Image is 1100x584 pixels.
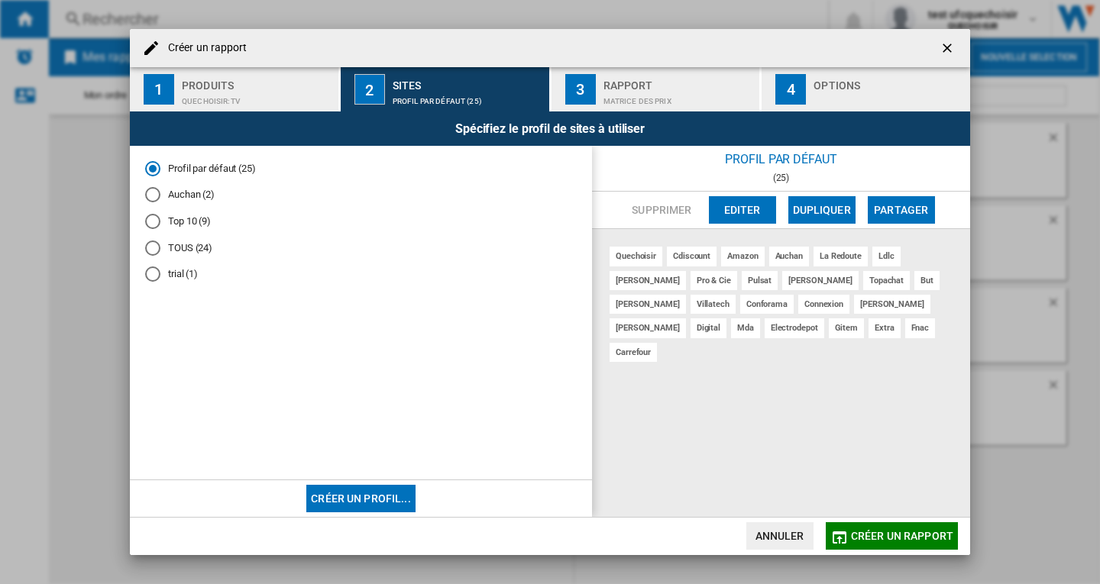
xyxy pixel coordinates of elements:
div: quechoisir [610,247,662,266]
div: Profil par défaut [592,146,970,173]
div: Sites [393,73,543,89]
div: auchan [769,247,809,266]
div: pro & cie [691,271,737,290]
div: [PERSON_NAME] [782,271,859,290]
div: Produits [182,73,332,89]
div: amazon [721,247,764,266]
button: Créer un rapport [826,522,958,550]
div: 4 [775,74,806,105]
button: Supprimer [627,196,696,224]
div: Spécifiez le profil de sites à utiliser [130,111,970,146]
div: cdiscount [667,247,717,266]
div: connexion [798,295,849,314]
div: electrodepot [765,318,824,337]
button: getI18NText('BUTTONS.CLOSE_DIALOG') [933,33,964,63]
button: Editer [709,196,776,224]
md-radio-button: Profil par défaut (25) [145,161,577,176]
div: (25) [592,173,970,183]
div: mda [731,318,760,337]
div: la redoute [814,247,868,266]
md-radio-button: trial (1) [145,267,577,282]
button: Créer un profil... [306,485,416,512]
div: ldlc [872,247,901,266]
div: pulsat [742,271,778,290]
md-radio-button: TOUS (24) [145,240,577,255]
div: [PERSON_NAME] [610,295,686,314]
div: [PERSON_NAME] [854,295,930,314]
button: 3 Rapport Matrice des prix [552,67,762,111]
div: 1 [144,74,174,105]
div: 3 [565,74,596,105]
h4: Créer un rapport [160,40,247,56]
div: conforama [740,295,794,314]
div: carrefour [610,343,657,362]
button: Annuler [746,522,814,550]
div: Profil par défaut (25) [393,89,543,105]
md-radio-button: Top 10 (9) [145,215,577,229]
div: villatech [691,295,736,314]
div: fnac [905,318,936,337]
div: Options [814,73,964,89]
span: Créer un rapport [851,530,953,542]
div: Matrice des prix [603,89,754,105]
div: but [914,271,940,290]
ng-md-icon: getI18NText('BUTTONS.CLOSE_DIALOG') [940,40,958,59]
div: extra [869,318,901,337]
div: Rapport [603,73,754,89]
div: 2 [354,74,385,105]
button: 2 Sites Profil par défaut (25) [341,67,551,111]
div: topachat [863,271,910,290]
div: [PERSON_NAME] [610,271,686,290]
div: gitem [829,318,865,337]
md-radio-button: Auchan (2) [145,188,577,202]
div: [PERSON_NAME] [610,318,686,337]
button: Partager [868,196,935,224]
button: Dupliquer [788,196,856,224]
button: 4 Options [762,67,970,111]
div: digital [691,318,726,337]
div: QUECHOISIR:Tv [182,89,332,105]
button: 1 Produits QUECHOISIR:Tv [130,67,340,111]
